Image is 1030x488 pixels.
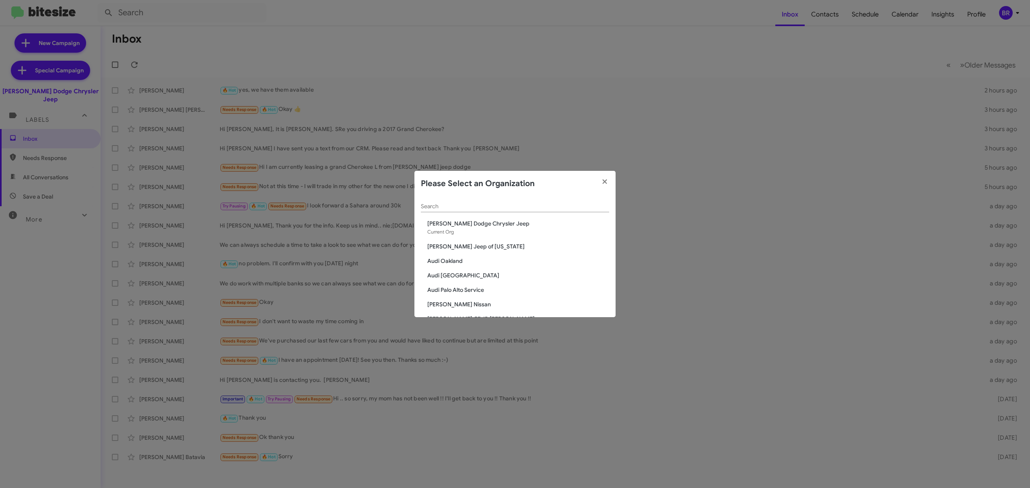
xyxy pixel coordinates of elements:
[421,177,535,190] h2: Please Select an Organization
[427,242,609,250] span: [PERSON_NAME] Jeep of [US_STATE]
[427,315,609,323] span: [PERSON_NAME] CDJR [PERSON_NAME]
[427,257,609,265] span: Audi Oakland
[427,300,609,308] span: [PERSON_NAME] Nissan
[427,271,609,279] span: Audi [GEOGRAPHIC_DATA]
[427,229,454,235] span: Current Org
[427,286,609,294] span: Audi Palo Alto Service
[427,219,609,228] span: [PERSON_NAME] Dodge Chrysler Jeep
